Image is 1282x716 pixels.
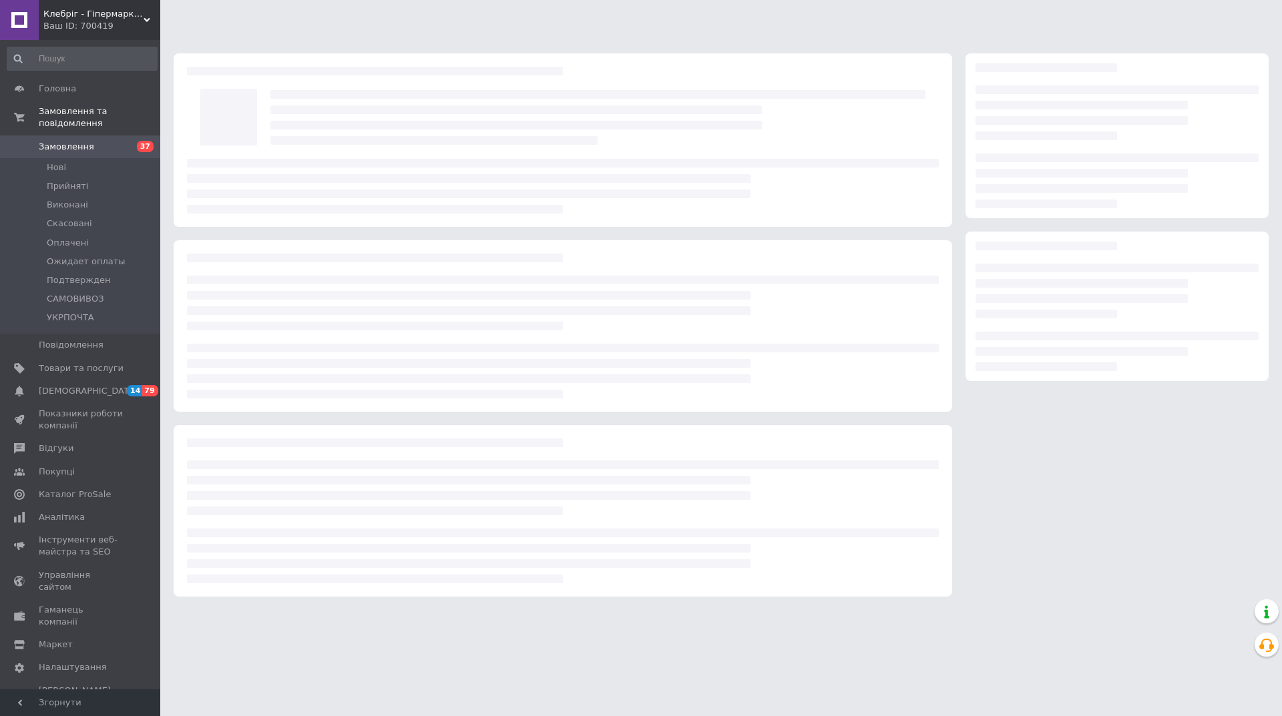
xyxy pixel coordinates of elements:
[142,385,158,396] span: 79
[43,8,144,20] span: Клебріг - Гіпермаркет хімічної продукції
[47,293,104,305] span: САМОВИВОЗ
[47,274,110,286] span: Подтвержден
[47,180,88,192] span: Прийняті
[39,442,73,454] span: Відгуки
[47,161,66,173] span: Нові
[39,639,73,651] span: Маркет
[39,105,160,129] span: Замовлення та повідомлення
[39,408,124,432] span: Показники роботи компанії
[127,385,142,396] span: 14
[39,141,94,153] span: Замовлення
[39,569,124,593] span: Управління сайтом
[39,511,85,523] span: Аналітика
[39,466,75,478] span: Покупці
[39,488,111,500] span: Каталог ProSale
[137,141,154,152] span: 37
[47,237,89,249] span: Оплачені
[47,312,94,324] span: УКРПОЧТА
[39,385,138,397] span: [DEMOGRAPHIC_DATA]
[47,199,88,211] span: Виконані
[39,83,76,95] span: Головна
[43,20,160,32] div: Ваш ID: 700419
[7,47,158,71] input: Пошук
[47,256,126,268] span: Ожидает оплаты
[39,661,107,673] span: Налаштування
[47,218,92,230] span: Скасовані
[39,362,124,374] span: Товари та послуги
[39,604,124,628] span: Гаманець компанії
[39,339,103,351] span: Повідомлення
[39,534,124,558] span: Інструменти веб-майстра та SEO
